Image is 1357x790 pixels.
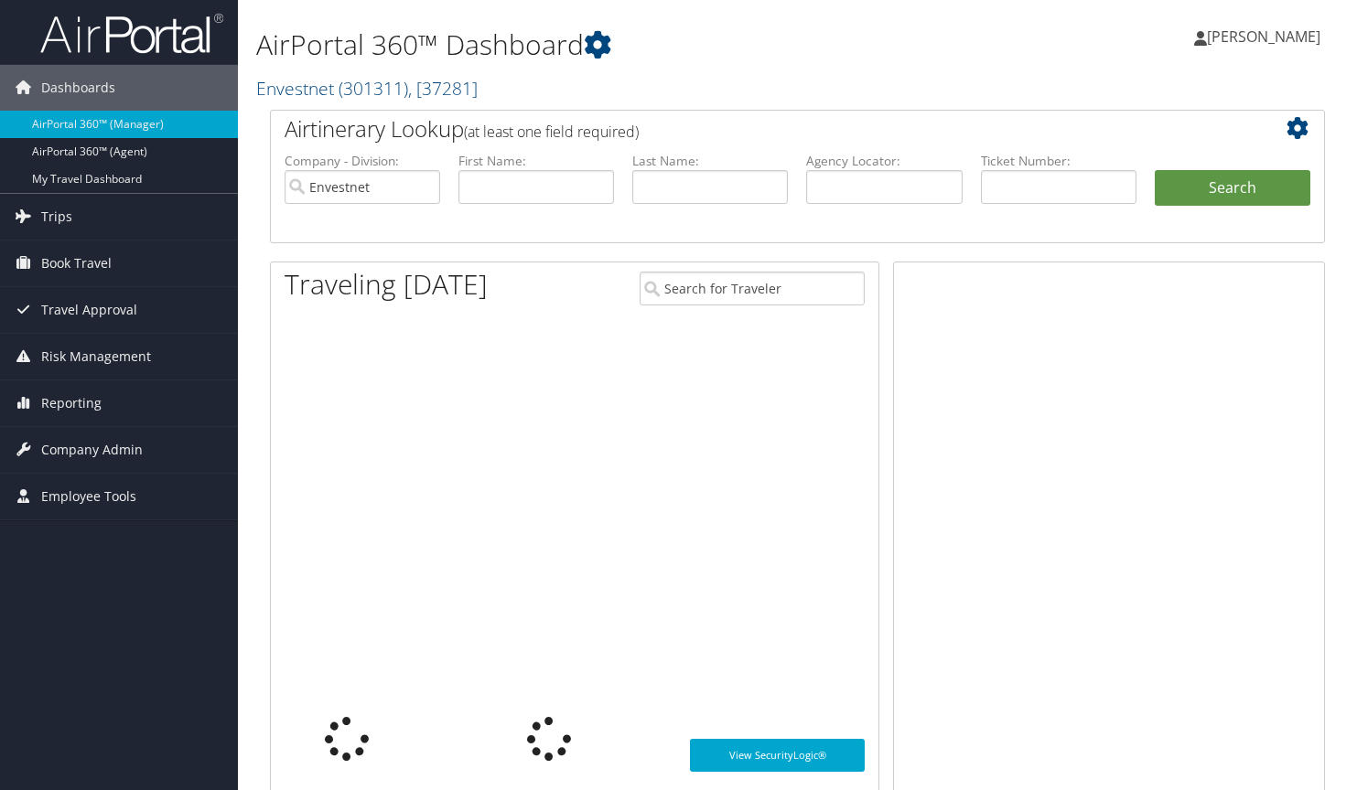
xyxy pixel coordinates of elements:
label: Ticket Number: [981,152,1136,170]
span: ( 301311 ) [339,76,408,101]
label: Company - Division: [285,152,440,170]
span: Dashboards [41,65,115,111]
span: Travel Approval [41,287,137,333]
input: Search for Traveler [640,272,866,305]
span: Book Travel [41,240,112,286]
span: (at least one field required) [464,122,639,142]
button: Search [1155,170,1310,207]
label: First Name: [458,152,614,170]
img: airportal-logo.png [40,12,223,55]
span: Risk Management [41,334,151,379]
a: Envestnet [256,76,478,101]
span: Company Admin [41,427,143,473]
h2: Airtinerary Lookup [285,113,1222,144]
label: Agency Locator: [806,152,962,170]
h1: AirPortal 360™ Dashboard [256,26,978,64]
a: [PERSON_NAME] [1194,9,1339,64]
span: Trips [41,194,72,240]
a: View SecurityLogic® [690,739,865,772]
h1: Traveling [DATE] [285,265,488,304]
span: Reporting [41,380,102,426]
span: , [ 37281 ] [408,76,478,101]
label: Last Name: [632,152,788,170]
span: Employee Tools [41,474,136,519]
span: [PERSON_NAME] [1207,27,1320,47]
